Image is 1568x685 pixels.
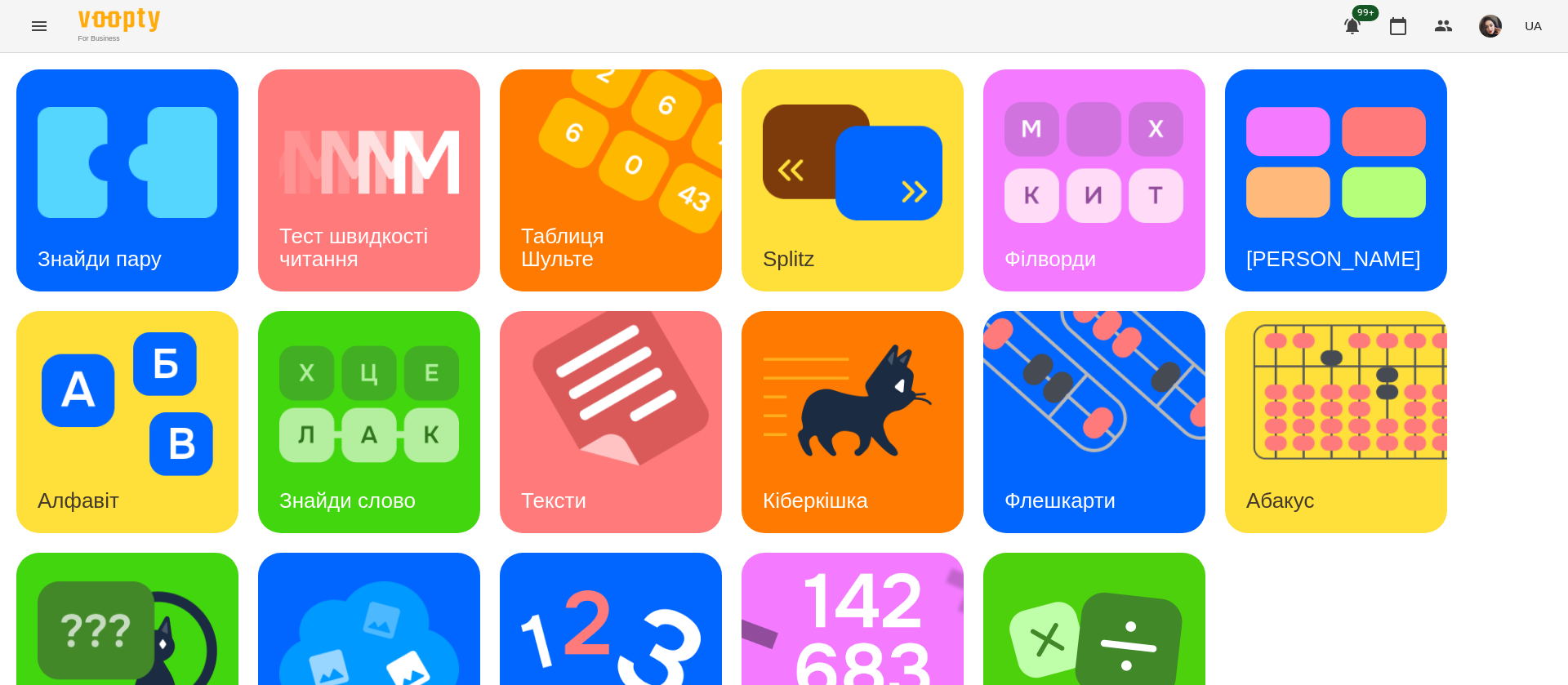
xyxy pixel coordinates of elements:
[500,69,742,291] img: Таблиця Шульте
[983,311,1226,533] img: Флешкарти
[521,488,586,513] h3: Тексти
[1518,11,1548,41] button: UA
[500,311,742,533] img: Тексти
[983,311,1205,533] a: ФлешкартиФлешкарти
[279,91,459,234] img: Тест швидкості читання
[742,311,964,533] a: КіберкішкаКіберкішка
[38,247,162,271] h3: Знайди пару
[38,332,217,476] img: Алфавіт
[279,224,434,270] h3: Тест швидкості читання
[258,311,480,533] a: Знайди словоЗнайди слово
[1525,17,1542,34] span: UA
[763,488,868,513] h3: Кіберкішка
[763,247,815,271] h3: Splitz
[1004,488,1116,513] h3: Флешкарти
[279,332,459,476] img: Знайди слово
[78,33,160,44] span: For Business
[1246,488,1314,513] h3: Абакус
[16,311,238,533] a: АлфавітАлфавіт
[1352,5,1379,21] span: 99+
[38,488,119,513] h3: Алфавіт
[763,332,942,476] img: Кіберкішка
[1246,247,1421,271] h3: [PERSON_NAME]
[500,311,722,533] a: ТекстиТексти
[1225,311,1447,533] a: АбакусАбакус
[1004,247,1096,271] h3: Філворди
[1225,311,1468,533] img: Абакус
[78,8,160,32] img: Voopty Logo
[742,69,964,291] a: SplitzSplitz
[763,91,942,234] img: Splitz
[258,69,480,291] a: Тест швидкості читанняТест швидкості читання
[20,7,59,46] button: Menu
[1479,15,1502,38] img: 415cf204168fa55e927162f296ff3726.jpg
[1004,91,1184,234] img: Філворди
[1225,69,1447,291] a: Тест Струпа[PERSON_NAME]
[38,91,217,234] img: Знайди пару
[279,488,416,513] h3: Знайди слово
[500,69,722,291] a: Таблиця ШультеТаблиця Шульте
[1246,91,1426,234] img: Тест Струпа
[521,224,610,270] h3: Таблиця Шульте
[16,69,238,291] a: Знайди паруЗнайди пару
[983,69,1205,291] a: ФілвордиФілворди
